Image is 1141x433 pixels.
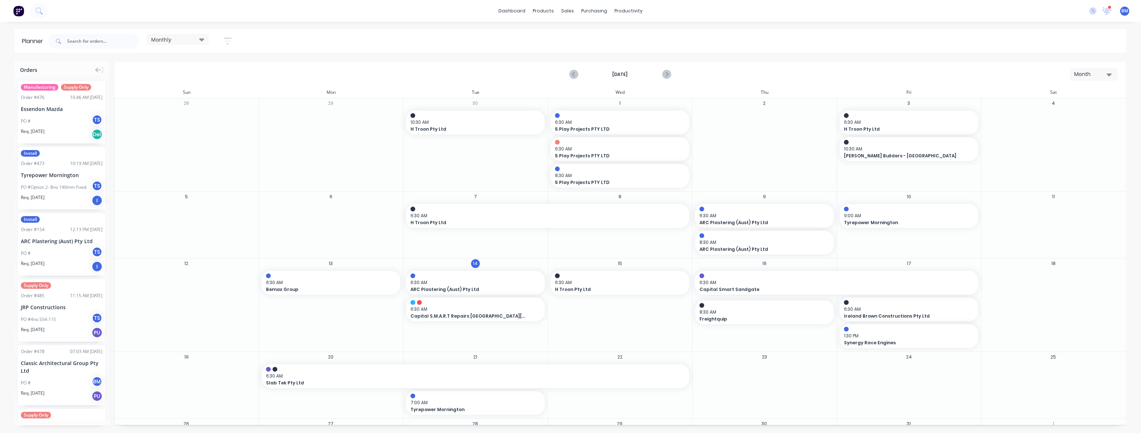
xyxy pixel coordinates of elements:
[840,298,978,321] div: 6:30 AMIreland Brown Constructions Pty Ltd
[555,126,672,133] span: 5 Play Projects PTY LTD
[555,146,681,152] span: 6:30 AM
[21,359,103,375] div: Classic Architectural Group Pty Ltd
[844,212,970,219] span: 9:00 AM
[410,306,537,313] span: 6:30 AM
[21,303,103,311] div: JRP Constructions
[584,71,657,78] strong: [DATE]
[695,231,834,254] div: 8:30 AMARC Plastering (Aust) Pty Ltd
[555,153,672,159] span: 5 Play Projects PTY LTD
[266,373,681,379] span: 6:30 AM
[410,212,681,219] span: 6:30 AM
[555,119,681,126] span: 6:30 AM
[21,326,45,333] span: Req. [DATE]
[266,286,383,293] span: Bemax Group
[1121,8,1128,14] span: BM
[70,226,103,233] div: 12:13 PM [DATE]
[471,99,480,108] button: 30
[92,261,103,272] div: I
[410,313,527,319] span: Capital S.M.A.R.T Repairs [GEOGRAPHIC_DATA][PERSON_NAME]
[21,292,45,299] div: Order # 485
[92,129,103,140] div: Del
[182,419,191,428] button: 26
[699,219,816,226] span: ARC Plastering (Aust) Pty Ltd
[21,316,56,323] div: PO #4no SS4-115
[410,406,527,413] span: Tyrepower Mornington
[21,84,58,91] span: Manufacturing
[840,324,978,348] div: 1:30 PMSynergy Race Engines
[555,179,672,186] span: 5 Play Projects PTY LTD
[844,119,970,126] span: 6:30 AM
[844,306,970,313] span: 6:30 AM
[692,87,837,98] div: Thu
[266,279,392,286] span: 6:30 AM
[262,364,689,388] div: 6:30 AMSlab Tek Pty Ltd
[92,195,103,206] div: I
[555,279,681,286] span: 6:30 AM
[905,419,913,428] button: 31
[406,204,689,228] div: 6:30 AMH Troon Pty Ltd
[905,353,913,361] button: 24
[21,250,31,257] div: PO #
[1049,353,1058,361] button: 25
[406,298,545,321] div: 6:30 AMCapital S.M.A.R.T Repairs [GEOGRAPHIC_DATA][PERSON_NAME]
[410,219,658,226] span: H Troon Pty Ltd
[760,99,769,108] button: 2
[327,419,335,428] button: 27
[844,340,961,346] span: Synergy Race Engines
[662,70,671,79] button: Next page
[551,111,689,134] div: 6:30 AM5 Play Projects PTY LTD
[905,259,913,268] button: 17
[92,327,103,338] div: PU
[1049,192,1058,201] button: 11
[570,70,578,79] button: Previous page
[21,226,45,233] div: Order # 154
[327,259,335,268] button: 13
[760,192,769,201] button: 9
[844,313,961,319] span: Ireland Brown Constructions Pty Ltd
[695,204,834,228] div: 6:30 AMARC Plastering (Aust) Pty Ltd
[611,5,646,16] div: productivity
[555,172,681,179] span: 8:30 AM
[471,353,480,361] button: 21
[558,5,578,16] div: sales
[616,419,624,428] button: 29
[21,94,45,101] div: Order # 476
[327,192,335,201] button: 6
[262,271,400,295] div: 6:30 AMBemax Group
[92,180,103,191] div: TS
[905,99,913,108] button: 3
[495,5,529,16] a: dashboard
[616,353,624,361] button: 22
[760,259,769,268] button: 16
[699,286,947,293] span: Capital Smart Sandgate
[1049,99,1058,108] button: 4
[695,300,834,324] div: 8:30 AMFreightquip
[21,380,31,386] div: PO #
[327,353,335,361] button: 20
[699,212,826,219] span: 6:30 AM
[21,184,86,191] div: PO #Option 2- 8no 140mm Fixed
[403,87,548,98] div: Tue
[410,119,537,126] span: 10:30 AM
[410,399,537,406] span: 7:00 AM
[616,259,624,268] button: 15
[551,164,689,188] div: 8:30 AM5 Play Projects PTY LTD
[92,313,103,323] div: TS
[1049,419,1058,428] button: 1
[844,126,961,133] span: H Troon Pty Ltd
[21,412,51,418] span: Supply Only
[699,246,816,253] span: ARC Plastering (Aust) Pty Ltd
[70,94,103,101] div: 10:46 AM [DATE]
[616,99,624,108] button: 1
[578,5,611,16] div: purchasing
[844,153,961,159] span: [PERSON_NAME] Builders - [GEOGRAPHIC_DATA]
[21,150,40,157] span: Install
[1070,68,1118,81] button: Month
[844,219,961,226] span: Tyrepower Mornington
[529,5,558,16] div: products
[760,353,769,361] button: 23
[837,87,981,98] div: Fri
[21,390,45,396] span: Req. [DATE]
[699,316,816,322] span: Freightquip
[840,137,978,161] div: 10:30 AM[PERSON_NAME] Builders - [GEOGRAPHIC_DATA]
